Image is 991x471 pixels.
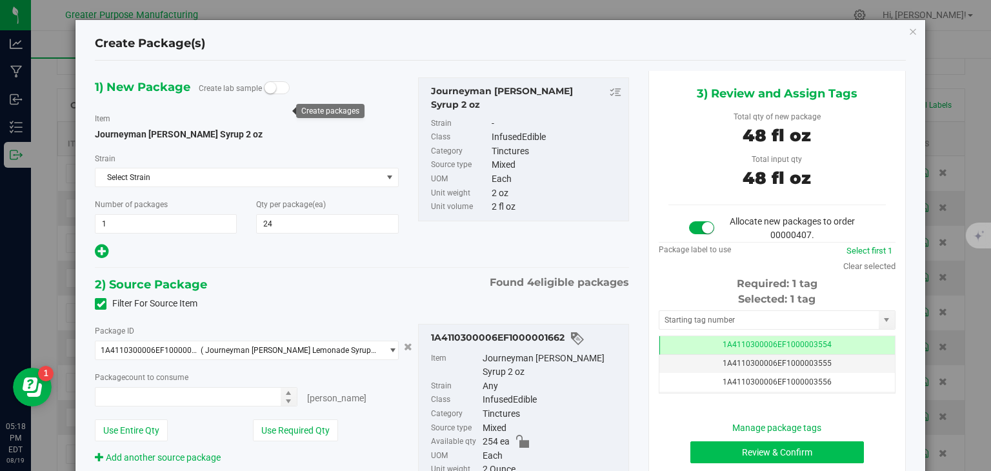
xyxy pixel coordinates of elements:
[253,419,338,441] button: Use Required Qty
[431,158,489,172] label: Source type
[101,346,201,355] span: 1A4110300006EF1000001662
[95,153,115,165] label: Strain
[659,245,731,254] span: Package label to use
[431,200,489,214] label: Unit volume
[95,77,190,97] span: 1) New Package
[723,359,832,368] span: 1A4110300006EF1000003555
[743,168,811,188] span: 48 fl oz
[492,145,622,159] div: Tinctures
[281,388,297,397] span: Increase value
[846,246,892,256] a: Select first 1
[400,337,416,356] button: Cancel button
[95,113,110,125] label: Item
[95,275,207,294] span: 2) Source Package
[730,216,855,240] span: Allocate new packages to order 00000407.
[95,35,205,52] h4: Create Package(s)
[879,311,895,329] span: select
[95,215,236,233] input: 1
[431,435,481,449] label: Available qty
[431,130,489,145] label: Class
[483,352,622,379] div: Journeyman [PERSON_NAME] Syrup 2 oz
[697,84,857,103] span: 3) Review and Assign Tags
[125,373,145,382] span: count
[659,311,879,329] input: Starting tag number
[738,293,816,305] span: Selected: 1 tag
[431,331,622,346] div: 1A4110300006EF1000001662
[95,452,221,463] a: Add another source package
[492,172,622,186] div: Each
[492,158,622,172] div: Mixed
[281,397,297,406] span: Decrease value
[490,275,629,290] span: Found eligible packages
[527,276,534,288] span: 4
[95,388,296,406] input: 24 ea
[95,248,108,259] span: Add new output
[483,449,622,463] div: Each
[483,379,622,394] div: Any
[257,215,397,233] input: 24
[431,393,481,407] label: Class
[38,366,54,381] iframe: Resource center unread badge
[95,200,168,209] span: Number of packages
[301,106,359,115] div: Create packages
[431,449,481,463] label: UOM
[743,125,811,146] span: 48 fl oz
[13,368,52,406] iframe: Resource center
[752,155,802,164] span: Total input qty
[312,200,326,209] span: (ea)
[95,168,381,186] span: Select Strain
[431,145,489,159] label: Category
[734,112,821,121] span: Total qty of new package
[431,379,481,394] label: Strain
[843,261,896,271] a: Clear selected
[381,341,397,359] span: select
[256,200,326,209] span: Qty per package
[431,421,481,436] label: Source type
[307,393,366,403] span: [PERSON_NAME]
[723,340,832,349] span: 1A4110300006EF1000003554
[492,186,622,201] div: 2 oz
[431,352,481,379] label: Item
[732,423,821,433] a: Manage package tags
[690,441,864,463] button: Review & Confirm
[492,117,622,131] div: -
[483,421,622,436] div: Mixed
[431,117,489,131] label: Strain
[95,297,197,310] label: Filter For Source Item
[95,129,263,139] span: Journeyman [PERSON_NAME] Syrup 2 oz
[431,85,622,112] div: Journeyman Berry Lemonade Syrup 2 oz
[431,407,481,421] label: Category
[95,419,168,441] button: Use Entire Qty
[201,346,376,355] span: ( Journeyman [PERSON_NAME] Lemonade Syrup 2 oz )
[723,377,832,386] span: 1A4110300006EF1000003556
[431,186,489,201] label: Unit weight
[95,326,134,336] span: Package ID
[483,407,622,421] div: Tinctures
[431,172,489,186] label: UOM
[737,277,817,290] span: Required: 1 tag
[483,435,510,449] span: 254 ea
[483,393,622,407] div: InfusedEdible
[199,79,262,98] label: Create lab sample
[381,168,397,186] span: select
[95,373,188,382] span: Package to consume
[492,200,622,214] div: 2 fl oz
[492,130,622,145] div: InfusedEdible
